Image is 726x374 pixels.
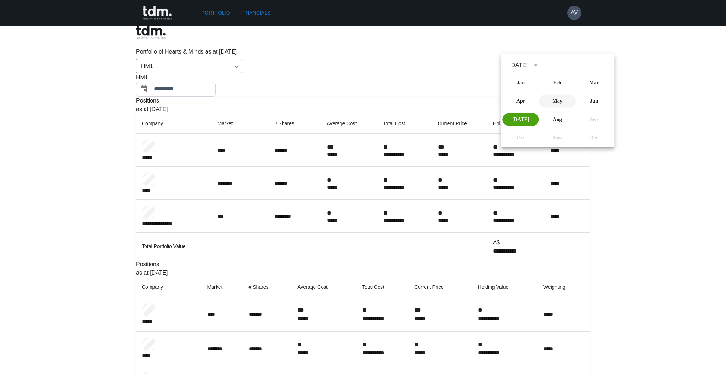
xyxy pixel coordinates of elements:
[493,238,539,247] p: A$
[502,95,539,108] button: Apr
[136,269,590,277] p: as at [DATE]
[136,97,590,105] p: Positions
[409,277,472,297] th: Current Price
[509,61,527,70] div: [DATE]
[539,95,576,108] button: May
[530,59,542,71] button: calendar view is open, switch to year view
[502,76,539,89] button: Jan
[269,114,321,134] th: # Shares
[136,232,487,260] td: Total Portfolio Value
[136,73,148,82] span: HM1
[137,82,151,96] button: Choose date, selected date is Jul 31, 2025
[472,277,538,297] th: Holding Value
[136,260,590,269] p: Positions
[136,114,212,134] th: Company
[432,114,487,134] th: Current Price
[576,95,612,108] button: Jun
[539,113,576,126] button: Aug
[136,48,590,56] p: Portfolio of Hearts & Minds as at [DATE]
[243,277,292,297] th: # Shares
[576,76,612,89] button: Mar
[212,114,269,134] th: Market
[199,6,233,20] a: Portfolio
[136,277,202,297] th: Company
[239,6,273,20] a: Financials
[321,114,378,134] th: Average Cost
[378,114,432,134] th: Total Cost
[567,6,581,20] button: AV
[502,113,539,126] button: [DATE]
[357,277,409,297] th: Total Cost
[538,277,590,297] th: Weighting
[487,114,544,134] th: Holding Value
[292,277,356,297] th: Average Cost
[136,59,242,73] div: HM1
[571,9,578,17] h6: AV
[539,76,576,89] button: Feb
[136,105,590,114] p: as at [DATE]
[202,277,243,297] th: Market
